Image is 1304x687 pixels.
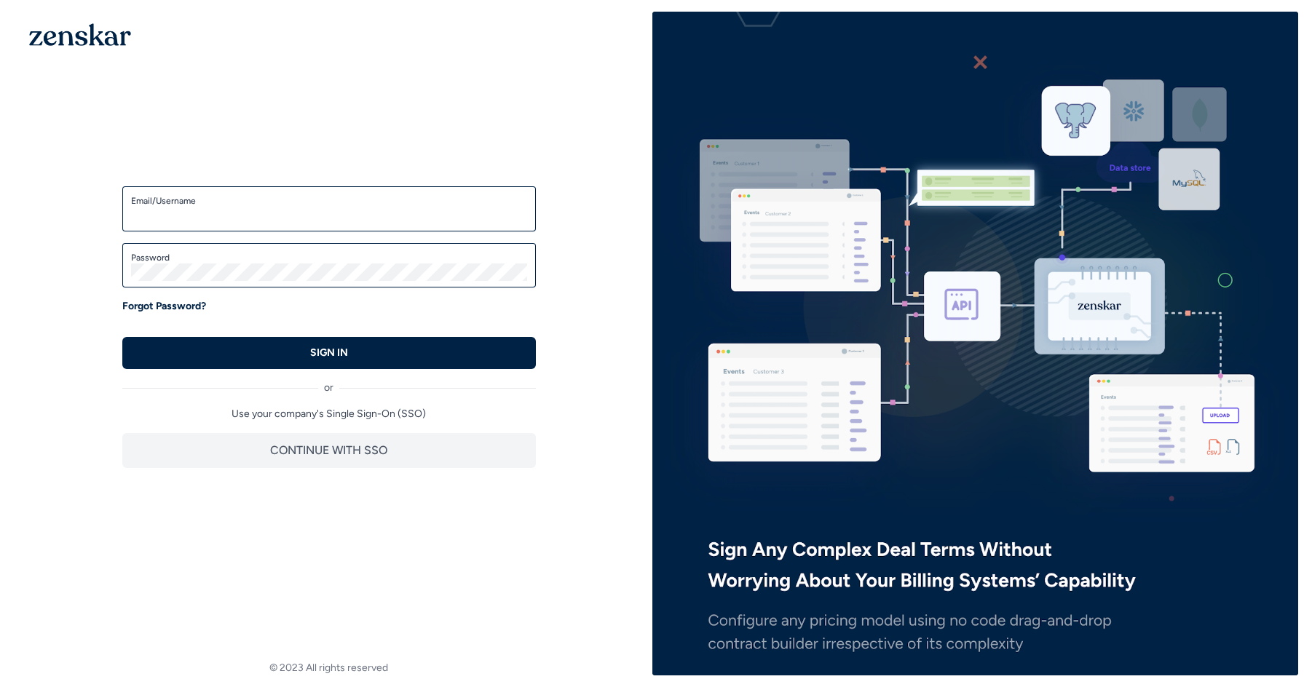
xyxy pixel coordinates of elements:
label: Password [131,252,527,263]
footer: © 2023 All rights reserved [6,661,652,675]
p: SIGN IN [310,346,348,360]
button: CONTINUE WITH SSO [122,433,536,468]
label: Email/Username [131,195,527,207]
div: or [122,369,536,395]
img: 1OGAJ2xQqyY4LXKgY66KYq0eOWRCkrZdAb3gUhuVAqdWPZE9SRJmCz+oDMSn4zDLXe31Ii730ItAGKgCKgCCgCikA4Av8PJUP... [29,23,131,46]
a: Forgot Password? [122,299,206,314]
button: SIGN IN [122,337,536,369]
p: Use your company's Single Sign-On (SSO) [122,407,536,421]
